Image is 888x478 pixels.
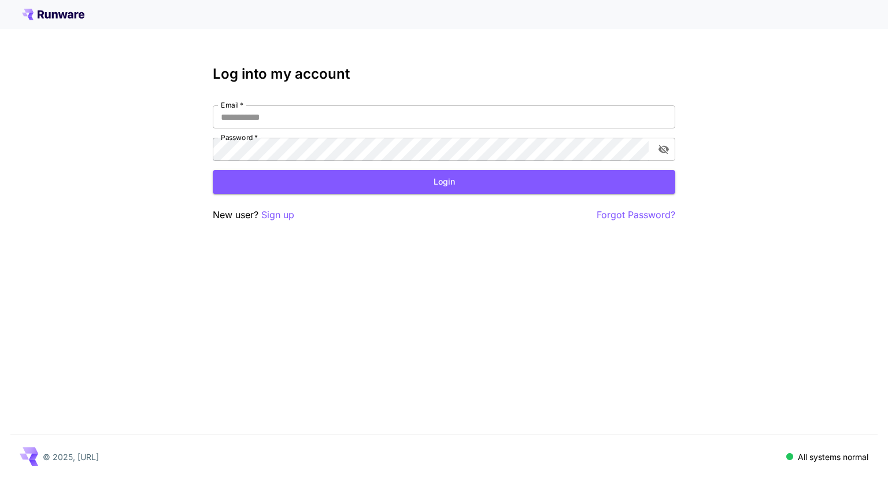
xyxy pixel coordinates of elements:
h3: Log into my account [213,66,675,82]
p: All systems normal [798,451,868,463]
p: © 2025, [URL] [43,451,99,463]
button: toggle password visibility [653,139,674,160]
p: New user? [213,208,294,222]
button: Login [213,170,675,194]
label: Password [221,133,258,142]
label: Email [221,100,243,110]
button: Forgot Password? [597,208,675,222]
button: Sign up [261,208,294,222]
